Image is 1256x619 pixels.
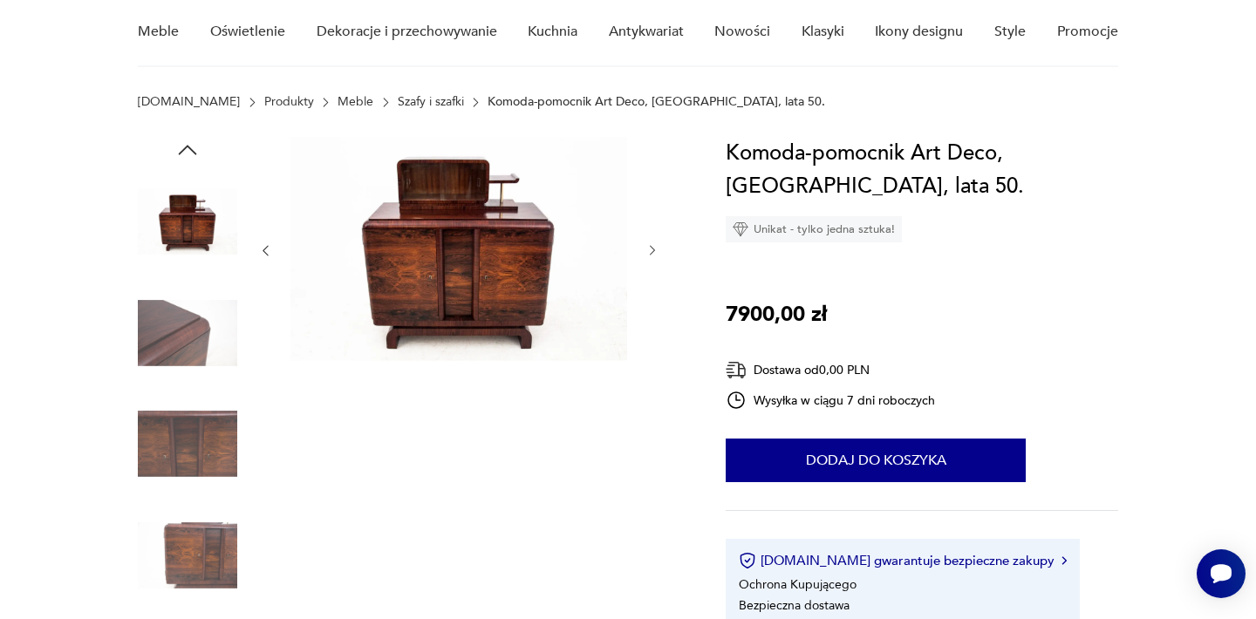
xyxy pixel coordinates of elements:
a: Meble [338,95,373,109]
img: Zdjęcie produktu Komoda-pomocnik Art Deco, Polska, lata 50. [138,172,237,271]
p: 7900,00 zł [726,298,827,331]
img: Ikona diamentu [733,221,748,237]
div: Dostawa od 0,00 PLN [726,359,935,381]
iframe: Smartsupp widget button [1197,549,1246,598]
a: Szafy i szafki [398,95,464,109]
button: [DOMAIN_NAME] gwarantuje bezpieczne zakupy [739,552,1066,569]
a: [DOMAIN_NAME] [138,95,240,109]
div: Unikat - tylko jedna sztuka! [726,216,902,242]
div: Wysyłka w ciągu 7 dni roboczych [726,390,935,411]
a: Produkty [264,95,314,109]
li: Bezpieczna dostawa [739,597,850,614]
img: Ikona certyfikatu [739,552,756,569]
button: Dodaj do koszyka [726,439,1026,482]
h1: Komoda-pomocnik Art Deco, [GEOGRAPHIC_DATA], lata 50. [726,137,1117,203]
img: Zdjęcie produktu Komoda-pomocnik Art Deco, Polska, lata 50. [138,506,237,605]
img: Ikona dostawy [726,359,747,381]
p: Komoda-pomocnik Art Deco, [GEOGRAPHIC_DATA], lata 50. [488,95,825,109]
img: Ikona strzałki w prawo [1061,556,1067,565]
img: Zdjęcie produktu Komoda-pomocnik Art Deco, Polska, lata 50. [138,394,237,493]
img: Zdjęcie produktu Komoda-pomocnik Art Deco, Polska, lata 50. [290,137,627,361]
li: Ochrona Kupującego [739,576,857,593]
img: Zdjęcie produktu Komoda-pomocnik Art Deco, Polska, lata 50. [138,283,237,383]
